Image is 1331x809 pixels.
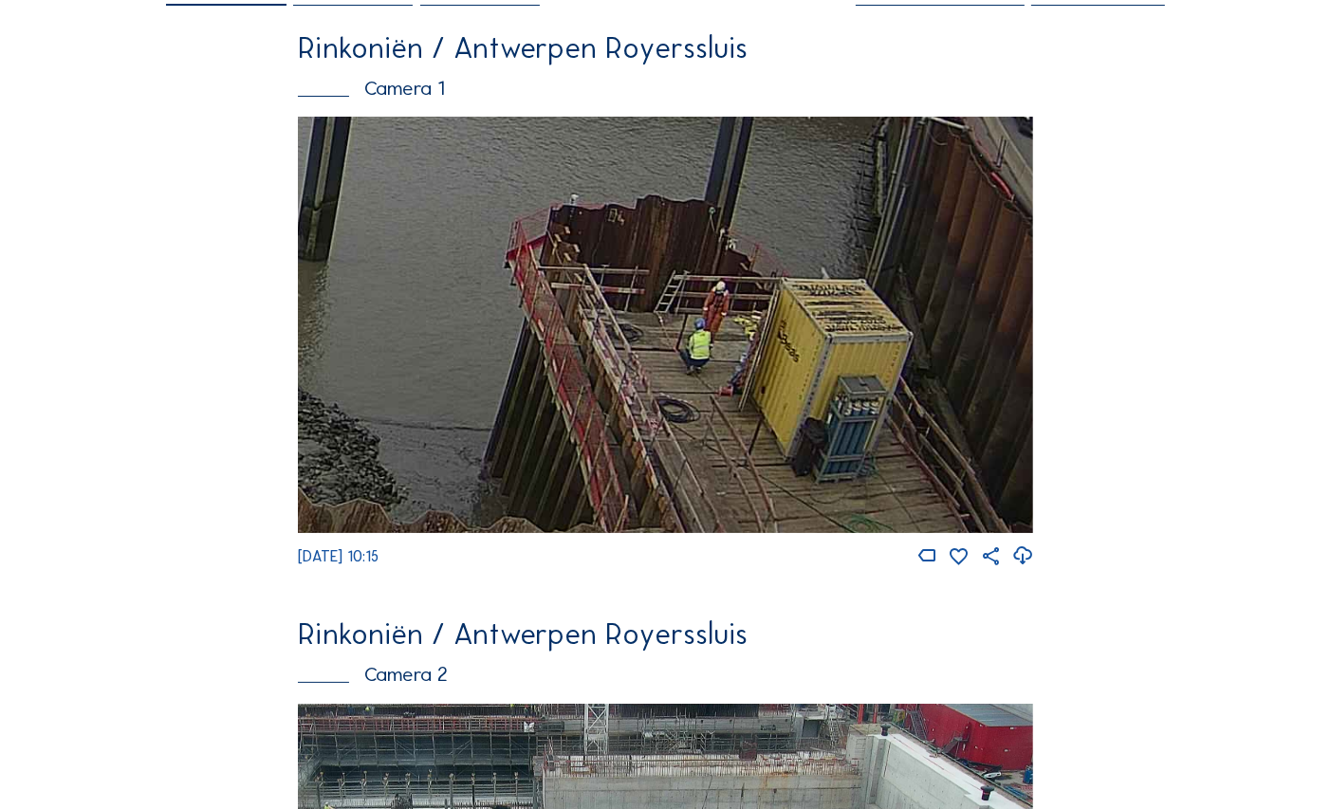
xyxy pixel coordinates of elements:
[298,547,379,565] span: [DATE] 10:15
[298,34,1034,64] div: Rinkoniën / Antwerpen Royerssluis
[298,620,1034,650] div: Rinkoniën / Antwerpen Royerssluis
[298,664,1034,685] div: Camera 2
[298,117,1034,533] img: Image
[298,78,1034,99] div: Camera 1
